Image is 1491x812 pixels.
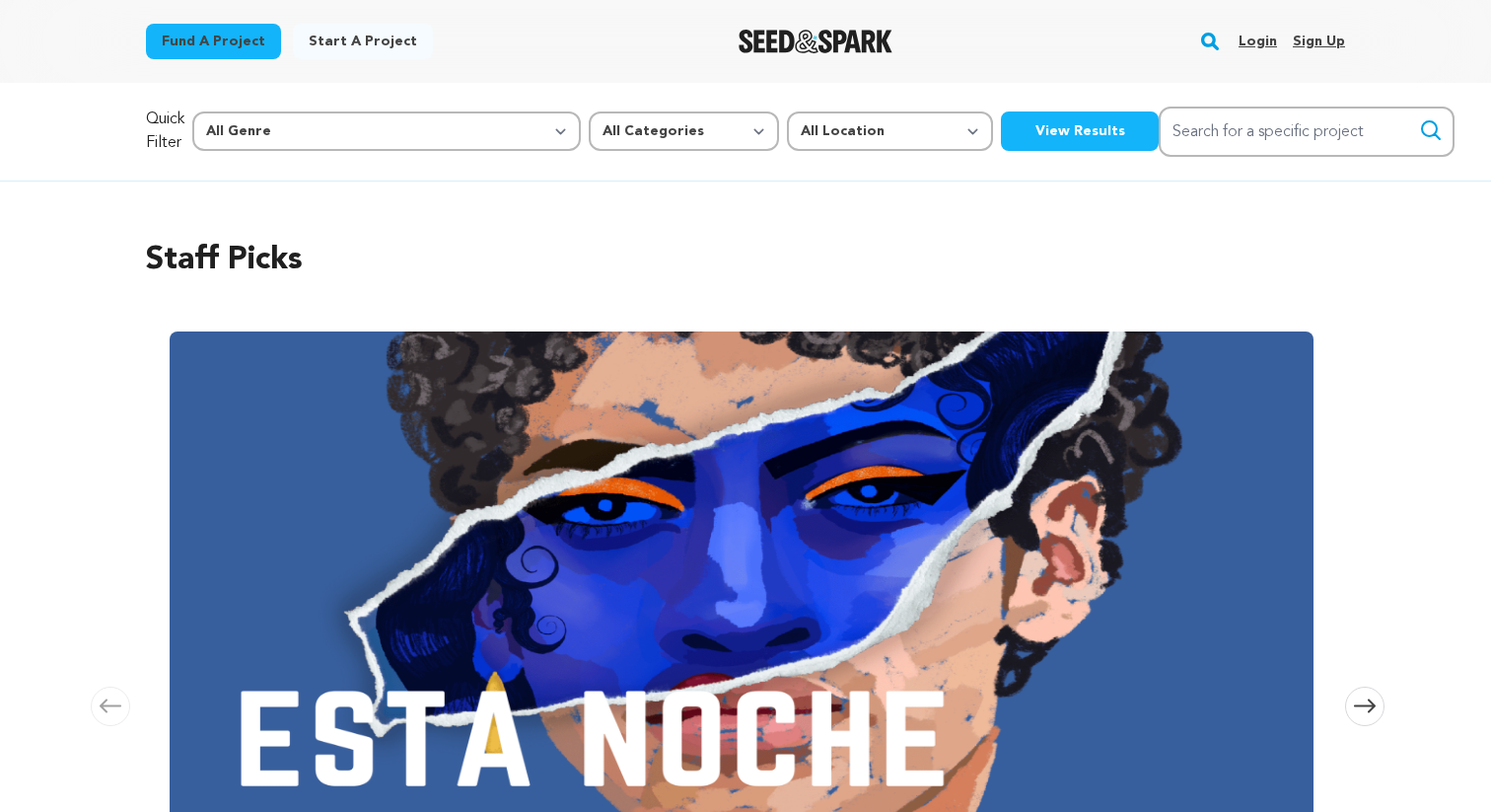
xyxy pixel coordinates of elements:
a: Seed&Spark Homepage [739,30,893,53]
button: View Results [1001,111,1159,151]
input: Search for a specific project [1159,107,1455,157]
a: Fund a project [146,24,281,59]
a: Login [1239,26,1277,57]
a: Sign up [1293,26,1345,57]
h2: Staff Picks [146,237,1345,284]
p: Quick Filter [146,108,184,155]
a: Start a project [293,24,433,59]
img: Seed&Spark Logo Dark Mode [739,30,893,53]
